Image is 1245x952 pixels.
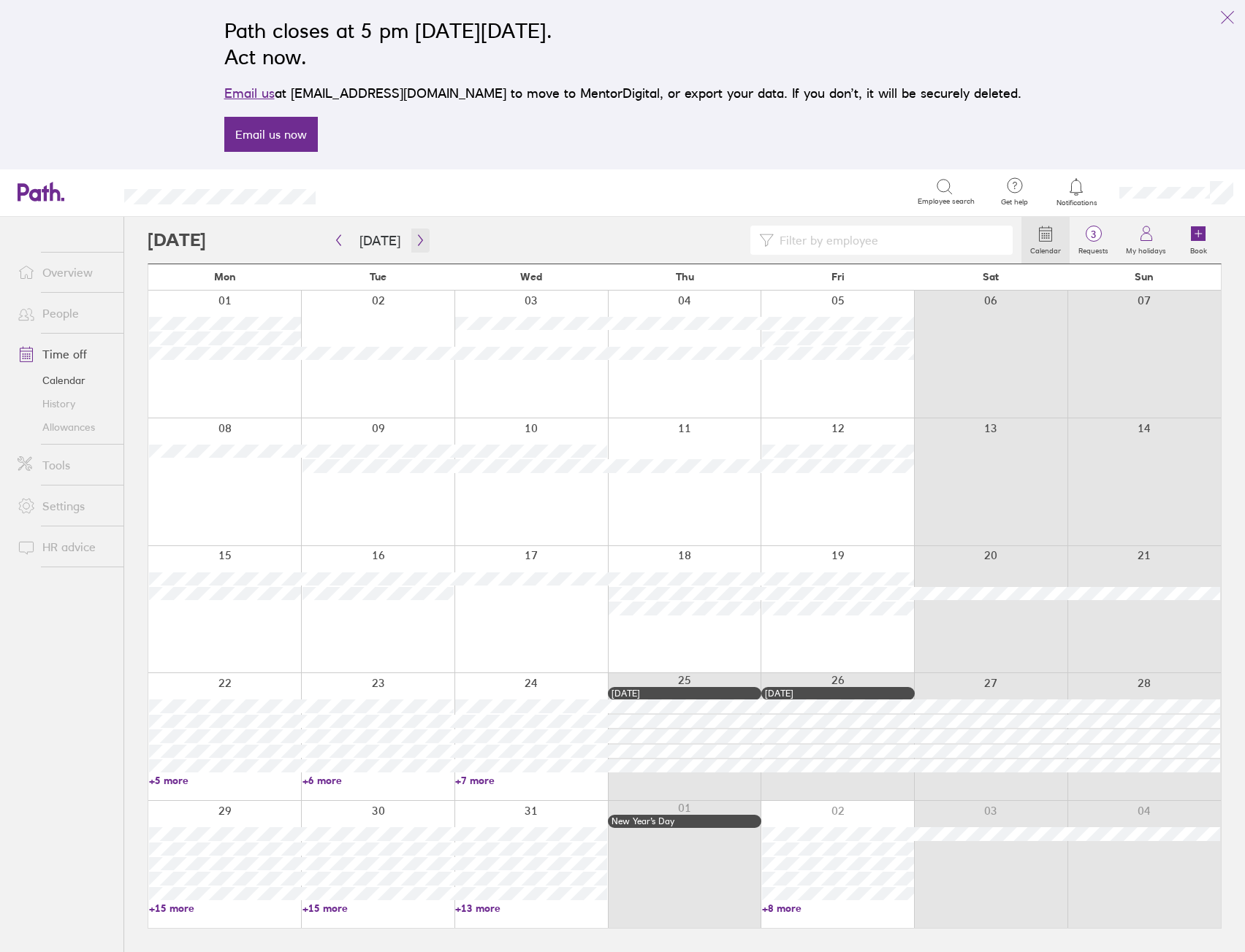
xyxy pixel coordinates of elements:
[1181,242,1216,256] label: Book
[6,339,123,369] a: Time off
[1021,242,1070,256] label: Calendar
[1117,242,1175,256] label: My holidays
[1070,242,1117,256] label: Requests
[6,532,123,561] a: HR advice
[149,902,301,915] a: +15 more
[1053,199,1100,207] span: Notifications
[370,271,387,283] span: Tue
[214,271,236,283] span: Mon
[762,902,914,915] a: +8 more
[991,198,1038,207] span: Get help
[355,185,392,198] div: Search
[149,774,301,787] a: +5 more
[455,902,607,915] a: +13 more
[348,229,412,253] button: [DATE]
[918,197,975,206] span: Employee search
[455,774,607,787] a: +7 more
[224,117,318,152] a: Email us now
[6,415,123,439] a: Allowances
[6,299,123,328] a: People
[224,85,275,101] a: Email us
[302,774,454,787] a: +6 more
[520,271,542,283] span: Wed
[765,688,911,699] div: [DATE]
[1175,217,1222,264] a: Book
[6,491,123,521] a: Settings
[774,226,1004,254] input: Filter by employee
[612,816,758,826] div: New Year’s Day
[1070,217,1117,264] a: 3Requests
[676,271,694,283] span: Thu
[6,258,123,287] a: Overview
[6,450,123,480] a: Tools
[1117,217,1175,264] a: My holidays
[224,83,1021,104] p: at [EMAIL_ADDRESS][DOMAIN_NAME] to move to MentorDigital, or export your data. If you don’t, it w...
[302,902,454,915] a: +15 more
[983,271,999,283] span: Sat
[1021,217,1070,264] a: Calendar
[612,688,758,699] div: [DATE]
[831,271,845,283] span: Fri
[1135,271,1154,283] span: Sun
[1053,177,1100,207] a: Notifications
[224,18,1021,70] h2: Path closes at 5 pm [DATE][DATE]. Act now.
[1070,229,1117,240] span: 3
[6,392,123,415] a: History
[6,369,123,392] a: Calendar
